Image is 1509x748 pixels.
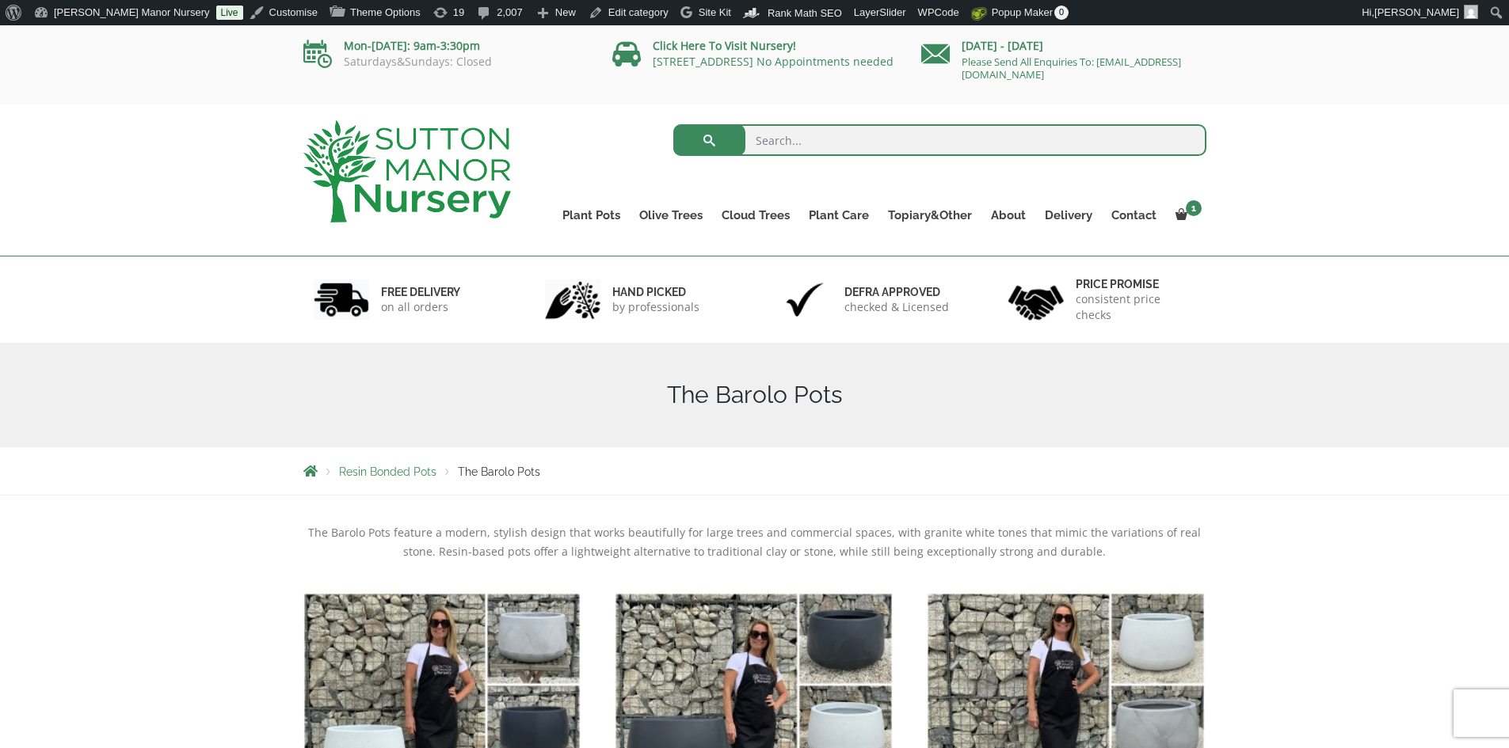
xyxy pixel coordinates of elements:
[303,523,1206,561] p: The Barolo Pots feature a modern, stylish design that works beautifully for large trees and comme...
[545,279,600,320] img: 2.jpg
[314,279,369,320] img: 1.jpg
[612,299,699,315] p: by professionals
[1035,204,1102,226] a: Delivery
[303,381,1206,409] h1: The Barolo Pots
[653,38,796,53] a: Click Here To Visit Nursery!
[1374,6,1459,18] span: [PERSON_NAME]
[381,285,460,299] h6: FREE DELIVERY
[699,6,731,18] span: Site Kit
[339,465,436,478] a: Resin Bonded Pots
[981,204,1035,226] a: About
[777,279,833,320] img: 3.jpg
[1102,204,1166,226] a: Contact
[712,204,799,226] a: Cloud Trees
[1186,200,1202,216] span: 1
[844,285,949,299] h6: Defra approved
[216,6,243,20] a: Live
[1076,277,1196,291] h6: Price promise
[612,285,699,299] h6: hand picked
[673,124,1206,156] input: Search...
[381,299,460,315] p: on all orders
[303,120,511,222] img: logo
[1076,291,1196,323] p: consistent price checks
[303,36,589,55] p: Mon-[DATE]: 9am-3:30pm
[553,204,630,226] a: Plant Pots
[1008,275,1064,324] img: 4.jpg
[878,204,981,226] a: Topiary&Other
[921,36,1206,55] p: [DATE] - [DATE]
[458,465,540,478] span: The Barolo Pots
[844,299,949,315] p: checked & Licensed
[303,465,1206,477] nav: Breadcrumbs
[768,7,842,19] span: Rank Math SEO
[303,55,589,68] p: Saturdays&Sundays: Closed
[630,204,712,226] a: Olive Trees
[1054,6,1069,20] span: 0
[653,54,894,69] a: [STREET_ADDRESS] No Appointments needed
[799,204,878,226] a: Plant Care
[962,55,1181,82] a: Please Send All Enquiries To: [EMAIL_ADDRESS][DOMAIN_NAME]
[1166,204,1206,226] a: 1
